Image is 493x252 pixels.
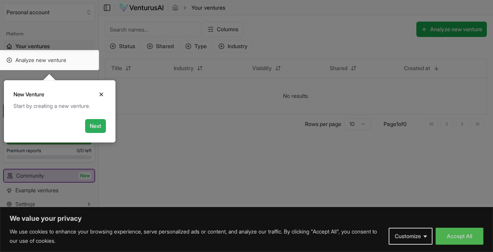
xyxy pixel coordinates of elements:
[13,102,106,110] div: Start by creating a new venture.
[389,228,433,245] button: Customize
[13,91,44,98] h3: New Venture
[10,227,383,245] p: We use cookies to enhance your browsing experience, serve personalized ads or content, and analyz...
[97,90,106,99] button: Close
[436,228,483,245] button: Accept All
[10,214,483,223] p: We value your privacy
[85,119,106,133] button: Next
